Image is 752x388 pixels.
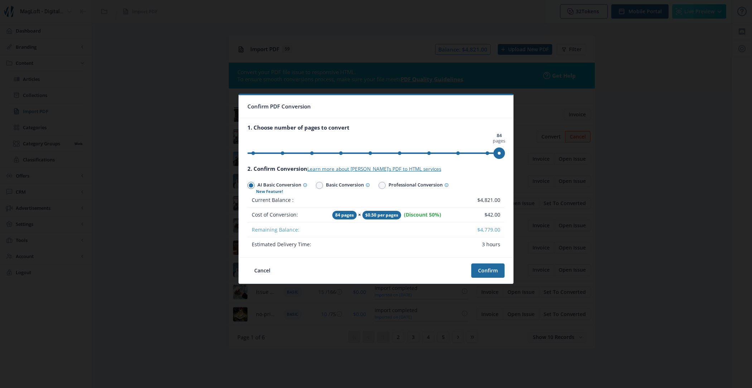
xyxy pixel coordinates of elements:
nb-card-header: Confirm PDF Conversion [239,95,513,118]
strong: 84 [497,132,502,139]
td: Estimated Delivery Time: [247,237,328,252]
a: Learn more about [PERSON_NAME]’s PDF to HTML services [307,166,441,172]
td: $42.00 [467,208,505,223]
td: Cost of Conversion: [247,208,328,223]
span: Professional Conversion [386,180,449,191]
span: (Discount 50%) [404,211,441,218]
td: $4,821.00 [467,193,505,208]
button: Confirm [471,263,505,278]
span: ngx-slider [493,147,505,159]
strong: × [358,211,361,218]
div: 2. Confirm Conversion [247,165,505,173]
button: Cancel [247,263,277,278]
span: 84 pages [332,211,357,219]
td: $4,779.00 [467,223,505,237]
td: Current Balance : [247,193,328,208]
div: 1. Choose number of pages to convert [247,124,505,131]
span: $0.50 per pages [362,211,401,219]
span: AI Basic Conversion [255,180,307,191]
td: Remaining Balance: [247,223,328,237]
span: pages [492,132,506,144]
td: 3 hours [467,237,505,252]
ngx-slider: ngx-slider [247,152,505,154]
span: Basic Conversion [323,180,370,191]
